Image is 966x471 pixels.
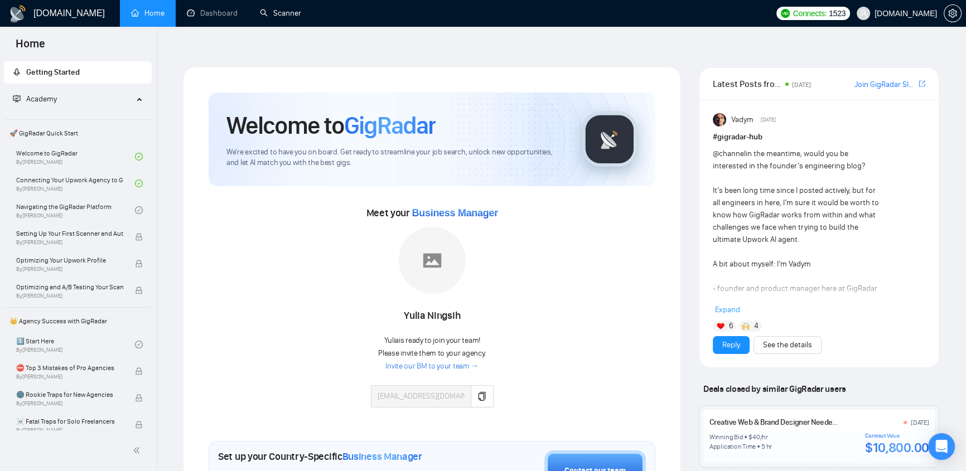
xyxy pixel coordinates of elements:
[16,416,123,427] span: ☠️ Fatal Traps for Solo Freelancers
[859,9,867,17] span: user
[16,373,123,380] span: By [PERSON_NAME]
[226,147,564,168] span: We're excited to have you on board. Get ready to streamline your job search, unlock new opportuni...
[754,321,759,332] span: 4
[399,227,466,294] img: placeholder.png
[16,400,123,407] span: By [PERSON_NAME]
[792,81,811,89] span: [DATE]
[5,310,151,332] span: 👑 Agency Success with GigRadar
[16,332,135,357] a: 1️⃣ Start HereBy[PERSON_NAME]
[709,433,743,441] div: Winning Bid
[748,433,752,441] div: $
[135,233,143,241] span: lock
[919,79,925,88] span: export
[781,9,790,18] img: upwork-logo.png
[709,417,955,427] a: Creative Web & Brand Designer Needed for Innovative Trading Tech Company
[829,7,846,20] span: 1523
[16,281,123,293] span: Optimizing and A/B Testing Your Scanner for Better Results
[26,94,57,104] span: Academy
[713,336,750,354] button: Reply
[477,392,486,401] span: copy
[135,206,143,214] span: check-circle
[793,7,827,20] span: Connects:
[754,336,822,354] button: See the details
[717,322,724,330] img: ❤️
[16,239,123,246] span: By [PERSON_NAME]
[713,113,726,127] img: Vadym
[378,348,486,358] span: Please invite them to your agency.
[366,207,498,219] span: Meet your
[761,115,776,125] span: [DATE]
[131,8,165,18] a: homeHome
[854,79,916,91] a: Join GigRadar Slack Community
[13,95,21,103] span: fund-projection-screen
[385,361,479,372] a: Invite our BM to your team →
[713,149,746,158] span: @channel
[709,442,756,451] div: Application Time
[760,433,768,441] div: /hr
[16,228,123,239] span: Setting Up Your First Scanner and Auto-Bidder
[13,68,21,76] span: rocket
[135,341,143,348] span: check-circle
[384,336,480,345] span: Yulia is ready to join your team!
[16,362,123,373] span: ⛔ Top 3 Mistakes of Pro Agencies
[699,379,850,399] span: Deals closed by similar GigRadar users
[919,79,925,89] a: export
[865,439,929,456] div: $10,800.00
[342,450,422,463] span: Business Manager
[26,67,80,77] span: Getting Started
[218,450,422,463] h1: Set up your Country-Specific
[16,266,123,273] span: By [PERSON_NAME]
[715,305,740,314] span: Expand
[344,110,436,140] span: GigRadar
[7,36,54,59] span: Home
[5,122,151,144] span: 🚀 GigRadar Quick Start
[16,389,123,400] span: 🌚 Rookie Traps for New Agencies
[9,5,27,23] img: logo
[911,418,929,427] div: [DATE]
[13,94,57,104] span: Academy
[722,339,740,351] a: Reply
[944,4,962,22] button: setting
[729,321,733,332] span: 6
[713,77,782,91] span: Latest Posts from the GigRadar Community
[135,260,143,268] span: lock
[260,8,301,18] a: searchScanner
[16,427,123,434] span: By [PERSON_NAME]
[135,179,143,187] span: check-circle
[752,433,760,441] div: 40
[471,385,493,407] button: copy
[4,61,152,84] li: Getting Started
[135,287,143,294] span: lock
[582,111,637,167] img: gigradar-logo.png
[135,394,143,402] span: lock
[16,255,123,266] span: Optimizing Your Upwork Profile
[763,339,812,351] a: See the details
[16,144,135,169] a: Welcome to GigRadarBy[PERSON_NAME]
[944,9,962,18] a: setting
[135,367,143,375] span: lock
[412,207,498,218] span: Business Manager
[16,293,123,299] span: By [PERSON_NAME]
[731,114,754,126] span: Vadym
[944,9,961,18] span: setting
[371,307,494,326] div: Yulia Ningsih
[761,442,772,451] div: 5 hr
[135,153,143,161] span: check-circle
[713,131,925,143] h1: # gigradar-hub
[16,198,135,222] a: Navigating the GigRadar PlatformBy[PERSON_NAME]
[865,433,929,439] div: Contract Value
[742,322,750,330] img: 🙌
[928,433,955,460] div: Open Intercom Messenger
[133,445,144,456] span: double-left
[16,171,135,196] a: Connecting Your Upwork Agency to GigRadarBy[PERSON_NAME]
[187,8,238,18] a: dashboardDashboard
[226,110,436,140] h1: Welcome to
[135,421,143,429] span: lock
